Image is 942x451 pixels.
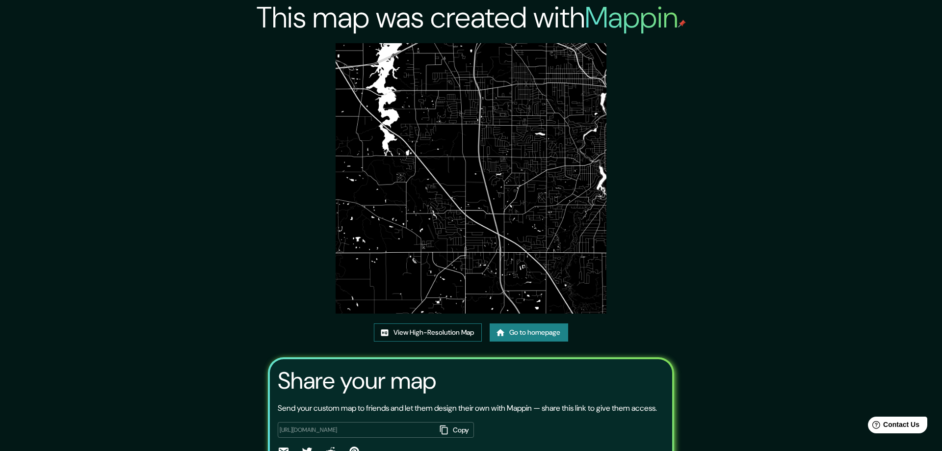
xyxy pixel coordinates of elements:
a: Go to homepage [490,323,568,342]
img: mappin-pin [678,20,686,27]
a: View High-Resolution Map [374,323,482,342]
img: created-map [336,43,606,314]
button: Copy [436,422,474,438]
h3: Share your map [278,367,436,395]
p: Send your custom map to friends and let them design their own with Mappin — share this link to gi... [278,402,657,414]
iframe: Help widget launcher [855,413,931,440]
